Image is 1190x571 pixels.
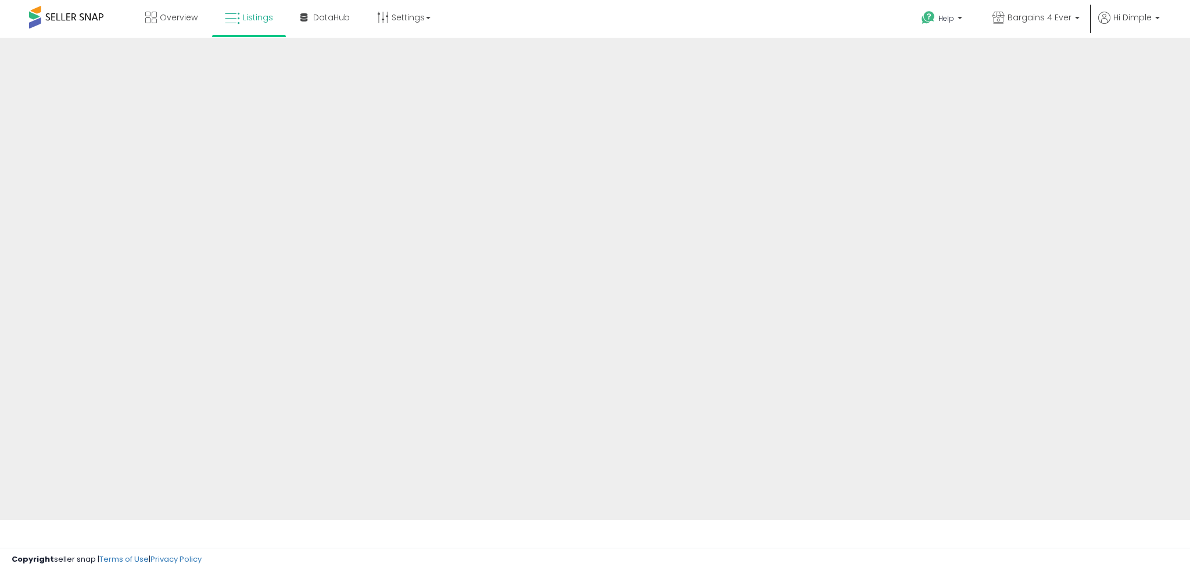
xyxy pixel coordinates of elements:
[1113,12,1152,23] span: Hi Dimple
[243,12,273,23] span: Listings
[160,12,198,23] span: Overview
[912,2,974,38] a: Help
[921,10,935,25] i: Get Help
[938,13,954,23] span: Help
[1008,12,1071,23] span: Bargains 4 Ever
[313,12,350,23] span: DataHub
[1098,12,1160,38] a: Hi Dimple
